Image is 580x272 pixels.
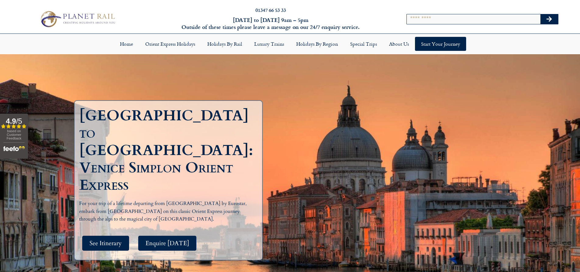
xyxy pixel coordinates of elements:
img: Planet Rail Train Holidays Logo [37,9,117,29]
h1: [GEOGRAPHIC_DATA] to [GEOGRAPHIC_DATA]: Venice Simplon Orient Express [79,107,253,194]
a: Start your Journey [415,37,466,51]
a: Orient Express Holidays [139,37,201,51]
span: See Itinerary [90,239,122,247]
a: See Itinerary [82,236,129,251]
a: Holidays by Region [290,37,344,51]
a: Holidays by Rail [201,37,248,51]
a: Luxury Trains [248,37,290,51]
a: Enquire [DATE] [138,236,196,251]
a: Home [114,37,139,51]
nav: Menu [3,37,577,51]
a: 01347 66 53 33 [255,6,286,13]
p: For your trip of a lifetime departing from [GEOGRAPHIC_DATA] by Eurostar, embark from [GEOGRAPHIC... [79,200,253,223]
a: About Us [383,37,415,51]
span: Enquire [DATE] [146,239,189,247]
button: Search [540,14,558,24]
h6: [DATE] to [DATE] 9am – 5pm Outside of these times please leave a message on our 24/7 enquiry serv... [156,16,385,31]
a: Special Trips [344,37,383,51]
